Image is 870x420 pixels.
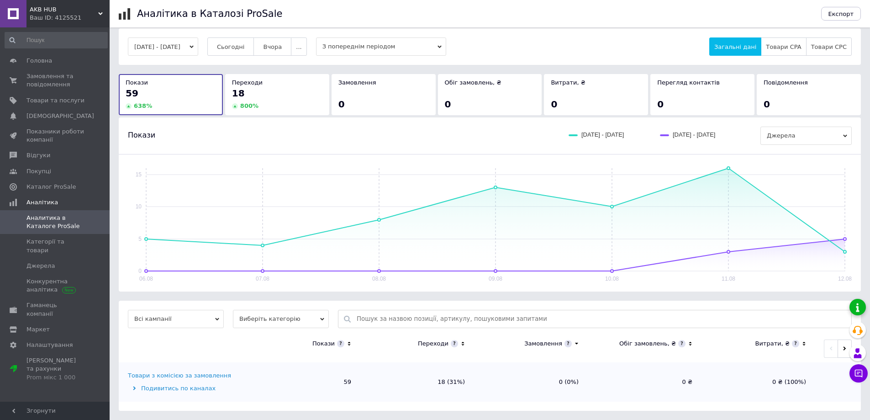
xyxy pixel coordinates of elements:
[30,5,98,14] span: AKB HUB
[26,373,84,382] div: Prom мікс 1 000
[764,99,770,110] span: 0
[247,362,360,402] td: 59
[709,37,761,56] button: Загальні дані
[26,72,84,89] span: Замовлення та повідомлення
[128,37,198,56] button: [DATE] - [DATE]
[657,79,720,86] span: Перегляд контактів
[828,11,854,17] span: Експорт
[755,340,790,348] div: Витрати, ₴
[137,8,282,19] h1: Аналітика в Каталозі ProSale
[256,276,269,282] text: 07.08
[838,276,852,282] text: 12.08
[372,276,386,282] text: 08.08
[26,301,84,318] span: Гаманець компанії
[766,43,801,50] span: Товари CPA
[418,340,448,348] div: Переходи
[136,171,142,178] text: 15
[605,276,619,282] text: 10.08
[338,99,345,110] span: 0
[806,37,852,56] button: Товари CPC
[312,340,335,348] div: Покази
[760,127,852,145] span: Джерела
[253,37,291,56] button: Вчора
[588,362,701,402] td: 0 ₴
[30,14,110,22] div: Ваш ID: 4125521
[26,183,76,191] span: Каталог ProSale
[128,372,231,380] div: Товари з комісією за замовлення
[217,43,245,50] span: Сьогодні
[714,43,756,50] span: Загальні дані
[138,236,142,242] text: 5
[232,88,245,99] span: 18
[291,37,306,56] button: ...
[338,79,376,86] span: Замовлення
[26,325,50,334] span: Маркет
[26,151,50,159] span: Відгуки
[26,128,84,144] span: Показники роботи компанії
[761,37,806,56] button: Товари CPA
[551,79,585,86] span: Витрати, ₴
[134,102,152,109] span: 638 %
[26,57,52,65] span: Головна
[263,43,282,50] span: Вчора
[126,79,148,86] span: Покази
[26,356,84,382] span: [PERSON_NAME] та рахунки
[524,340,562,348] div: Замовлення
[26,262,55,270] span: Джерела
[233,310,329,328] span: Виберіть категорію
[811,43,847,50] span: Товари CPC
[26,96,84,105] span: Товари та послуги
[619,340,676,348] div: Обіг замовлень, ₴
[722,276,735,282] text: 11.08
[764,79,808,86] span: Повідомлення
[849,364,868,383] button: Чат з покупцем
[360,362,474,402] td: 18 (31%)
[26,214,84,230] span: Аналитика в Каталоге ProSale
[701,362,815,402] td: 0 ₴ (100%)
[26,238,84,254] span: Категорії та товари
[445,99,451,110] span: 0
[128,310,224,328] span: Всі кампанії
[26,341,73,349] span: Налаштування
[207,37,254,56] button: Сьогодні
[657,99,664,110] span: 0
[138,268,142,274] text: 0
[240,102,258,109] span: 800 %
[232,79,263,86] span: Переходи
[296,43,301,50] span: ...
[489,276,502,282] text: 09.08
[128,384,244,393] div: Подивитись по каналах
[26,167,51,175] span: Покупці
[26,112,94,120] span: [DEMOGRAPHIC_DATA]
[139,276,153,282] text: 06.08
[26,198,58,207] span: Аналітика
[357,310,847,328] input: Пошук за назвою позиції, артикулу, пошуковими запитами
[5,32,108,48] input: Пошук
[474,362,588,402] td: 0 (0%)
[445,79,501,86] span: Обіг замовлень, ₴
[821,7,861,21] button: Експорт
[136,203,142,210] text: 10
[26,277,84,294] span: Конкурентна аналітика
[316,37,446,56] span: З попереднім періодом
[128,130,155,140] span: Покази
[126,88,138,99] span: 59
[551,99,557,110] span: 0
